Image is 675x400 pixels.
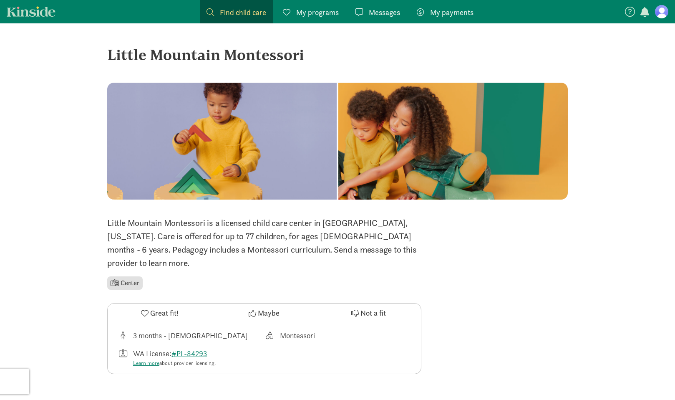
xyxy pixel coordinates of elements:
div: Little Mountain Montessori is a licensed child care center in [GEOGRAPHIC_DATA], [US_STATE]. Care... [107,216,421,270]
button: Great fit! [108,304,212,323]
button: Maybe [212,304,316,323]
div: Age range for children that this provider cares for [118,330,264,341]
a: #PL-84293 [171,349,207,358]
a: Learn more [133,359,159,367]
div: Little Mountain Montessori [107,43,568,66]
span: Great fit! [150,307,179,319]
div: License number [118,348,264,367]
span: Find child care [220,7,266,18]
span: Messages [369,7,400,18]
div: Montessori [280,330,315,341]
span: My payments [430,7,474,18]
span: My programs [296,7,339,18]
button: Not a fit [317,304,421,323]
span: Not a fit [360,307,386,319]
a: Kinside [7,6,55,17]
div: This provider's education philosophy [264,330,411,341]
span: Maybe [258,307,280,319]
div: 3 months - [DEMOGRAPHIC_DATA] [133,330,248,341]
li: Center [107,276,143,290]
div: about provider licensing. [133,359,216,367]
div: WA License: [133,348,216,367]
